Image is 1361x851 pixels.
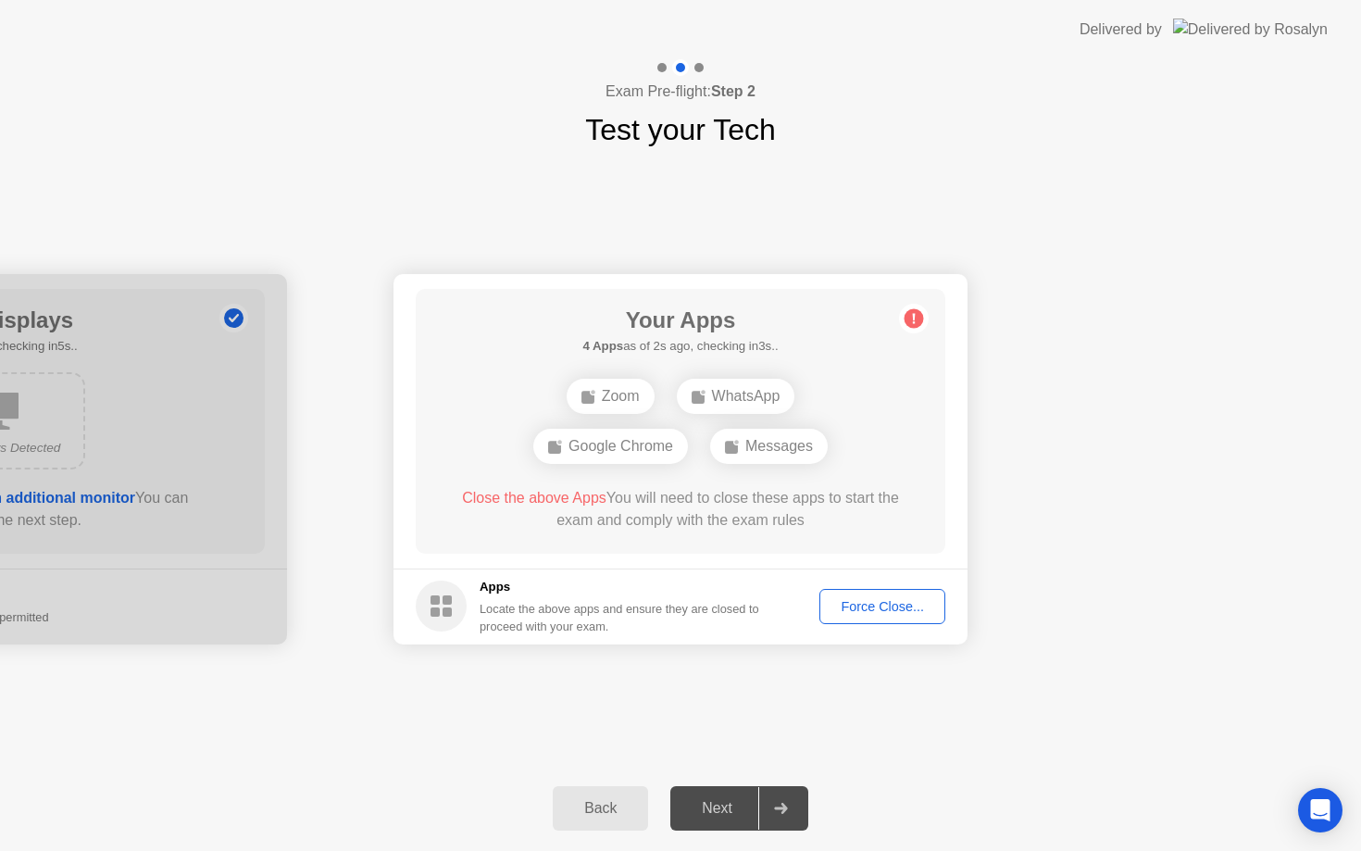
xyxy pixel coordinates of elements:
[582,304,778,337] h1: Your Apps
[443,487,919,532] div: You will need to close these apps to start the exam and comply with the exam rules
[1173,19,1328,40] img: Delivered by Rosalyn
[582,337,778,356] h5: as of 2s ago, checking in3s..
[710,429,828,464] div: Messages
[826,599,939,614] div: Force Close...
[567,379,655,414] div: Zoom
[585,107,776,152] h1: Test your Tech
[819,589,945,624] button: Force Close...
[1298,788,1342,832] div: Open Intercom Messenger
[677,379,795,414] div: WhatsApp
[676,800,758,817] div: Next
[582,339,623,353] b: 4 Apps
[606,81,755,103] h4: Exam Pre-flight:
[480,578,760,596] h5: Apps
[553,786,648,831] button: Back
[558,800,643,817] div: Back
[711,83,755,99] b: Step 2
[480,600,760,635] div: Locate the above apps and ensure they are closed to proceed with your exam.
[1080,19,1162,41] div: Delivered by
[533,429,688,464] div: Google Chrome
[670,786,808,831] button: Next
[462,490,606,506] span: Close the above Apps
